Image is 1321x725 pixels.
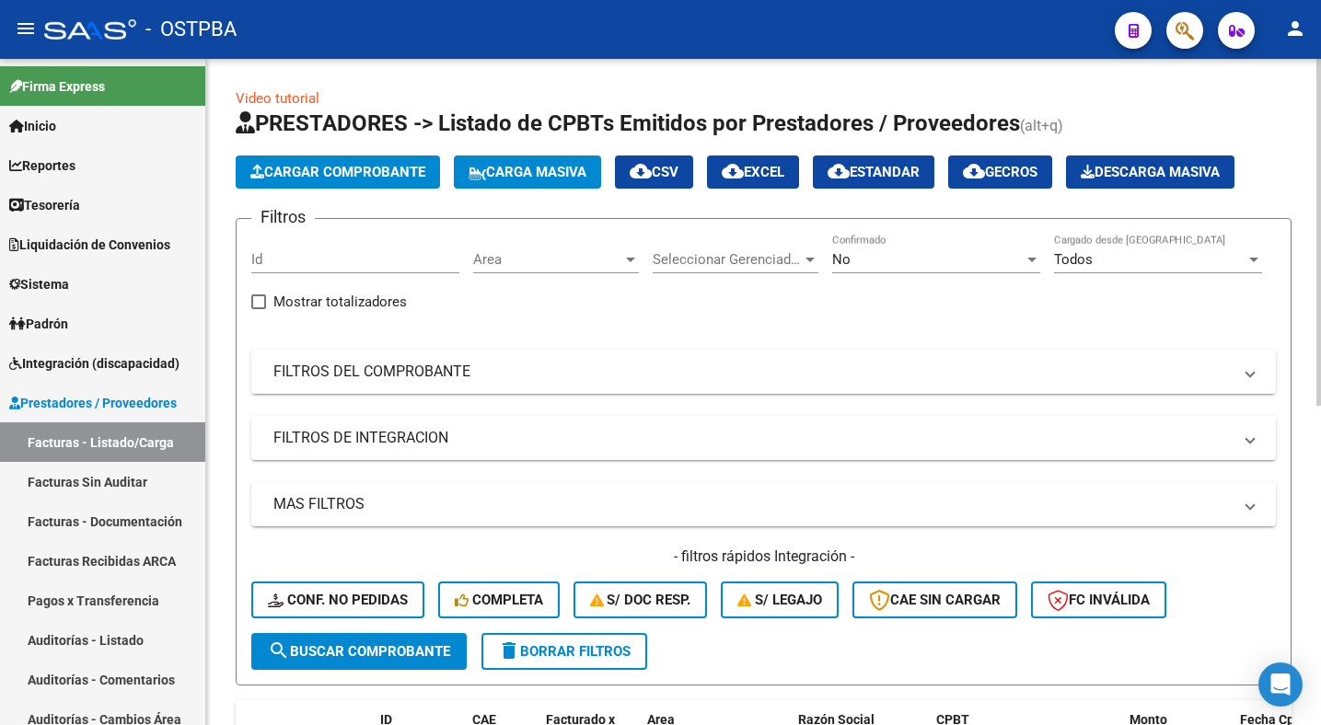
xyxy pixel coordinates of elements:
mat-icon: search [268,639,290,662]
mat-icon: menu [15,17,37,40]
mat-expansion-panel-header: FILTROS DEL COMPROBANTE [251,350,1276,394]
span: CAE SIN CARGAR [869,592,1001,608]
button: Buscar Comprobante [251,633,467,670]
span: S/ legajo [737,592,822,608]
mat-expansion-panel-header: MAS FILTROS [251,482,1276,526]
div: Open Intercom Messenger [1258,662,1303,707]
mat-panel-title: FILTROS DE INTEGRACION [273,428,1232,448]
span: Cargar Comprobante [250,164,425,180]
span: Liquidación de Convenios [9,235,170,255]
button: Completa [438,581,560,618]
span: EXCEL [722,164,784,180]
span: S/ Doc Resp. [590,592,691,608]
span: Buscar Comprobante [268,643,450,660]
span: Borrar Filtros [498,643,631,660]
span: Reportes [9,155,75,176]
button: Gecros [948,155,1052,189]
span: Mostrar totalizadores [273,291,407,313]
mat-panel-title: FILTROS DEL COMPROBANTE [273,362,1232,382]
mat-expansion-panel-header: FILTROS DE INTEGRACION [251,416,1276,460]
mat-icon: cloud_download [630,160,652,182]
h4: - filtros rápidos Integración - [251,547,1276,567]
button: CAE SIN CARGAR [852,581,1017,618]
span: Descarga Masiva [1081,164,1220,180]
span: Gecros [963,164,1037,180]
h3: Filtros [251,204,315,230]
span: Estandar [828,164,920,180]
mat-icon: cloud_download [828,160,850,182]
span: Inicio [9,116,56,136]
span: Area [473,251,622,268]
span: Padrón [9,314,68,334]
a: Video tutorial [236,90,319,107]
button: CSV [615,155,693,189]
span: Tesorería [9,195,80,215]
span: Firma Express [9,76,105,97]
span: Carga Masiva [469,164,586,180]
mat-icon: delete [498,639,520,662]
span: No [832,251,851,268]
app-download-masive: Descarga masiva de comprobantes (adjuntos) [1066,155,1234,189]
mat-panel-title: MAS FILTROS [273,494,1232,514]
mat-icon: cloud_download [963,160,985,182]
span: Prestadores / Proveedores [9,393,177,413]
span: Seleccionar Gerenciador [653,251,802,268]
span: Todos [1054,251,1093,268]
span: FC Inválida [1048,592,1150,608]
button: S/ legajo [721,581,839,618]
span: - OSTPBA [145,9,237,50]
span: CSV [630,164,678,180]
button: EXCEL [707,155,799,189]
mat-icon: person [1284,17,1306,40]
button: Carga Masiva [454,155,601,189]
button: Cargar Comprobante [236,155,440,189]
button: FC Inválida [1031,581,1166,618]
button: Borrar Filtros [481,633,647,670]
span: Integración (discapacidad) [9,353,180,374]
span: (alt+q) [1020,117,1063,134]
button: Conf. no pedidas [251,581,424,618]
span: Sistema [9,274,69,294]
mat-icon: cloud_download [722,160,744,182]
button: S/ Doc Resp. [574,581,708,618]
button: Estandar [813,155,934,189]
span: Conf. no pedidas [268,592,408,608]
span: PRESTADORES -> Listado de CPBTs Emitidos por Prestadores / Proveedores [236,110,1020,136]
button: Descarga Masiva [1066,155,1234,189]
span: Completa [455,592,543,608]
